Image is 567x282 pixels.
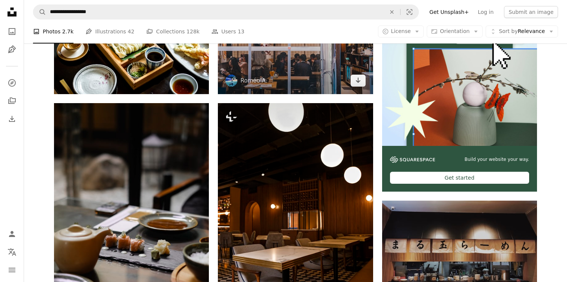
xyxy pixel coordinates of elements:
[391,28,411,34] span: License
[4,4,19,21] a: Home — Unsplash
[400,5,418,19] button: Visual search
[378,25,424,37] button: License
[425,6,473,18] a: Get Unsplash+
[382,249,537,255] a: white kanji script poster
[33,4,419,19] form: Find visuals sitewide
[4,262,19,277] button: Menu
[54,216,209,223] a: brown ceramic mug on brown wooden table
[85,19,134,43] a: Illustrations 42
[473,6,498,18] a: Log in
[486,25,558,37] button: Sort byRelevance
[4,226,19,241] a: Log in / Sign up
[384,5,400,19] button: Clear
[211,19,244,43] a: Users 13
[440,28,469,34] span: Orientation
[465,156,529,163] span: Build your website your way.
[128,27,135,36] span: 42
[4,42,19,57] a: Illustrations
[4,111,19,126] a: Download History
[54,39,209,46] a: Japanese food set on the table
[238,27,244,36] span: 13
[33,5,46,19] button: Search Unsplash
[504,6,558,18] button: Submit an image
[499,28,545,35] span: Relevance
[186,27,199,36] span: 128k
[427,25,483,37] button: Orientation
[4,75,19,90] a: Explore
[4,93,19,108] a: Collections
[240,77,267,84] a: Roméo A.
[146,19,199,43] a: Collections 128k
[225,75,237,87] img: Go to Roméo A.'s profile
[499,28,517,34] span: Sort by
[390,172,529,184] div: Get started
[351,75,366,87] a: Download
[390,156,435,163] img: file-1606177908946-d1eed1cbe4f5image
[4,24,19,39] a: Photos
[4,244,19,259] button: Language
[218,39,373,45] a: a group of people sitting at a table in front of a restaurant
[218,216,373,222] a: a table and chairs in a room with checkered floor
